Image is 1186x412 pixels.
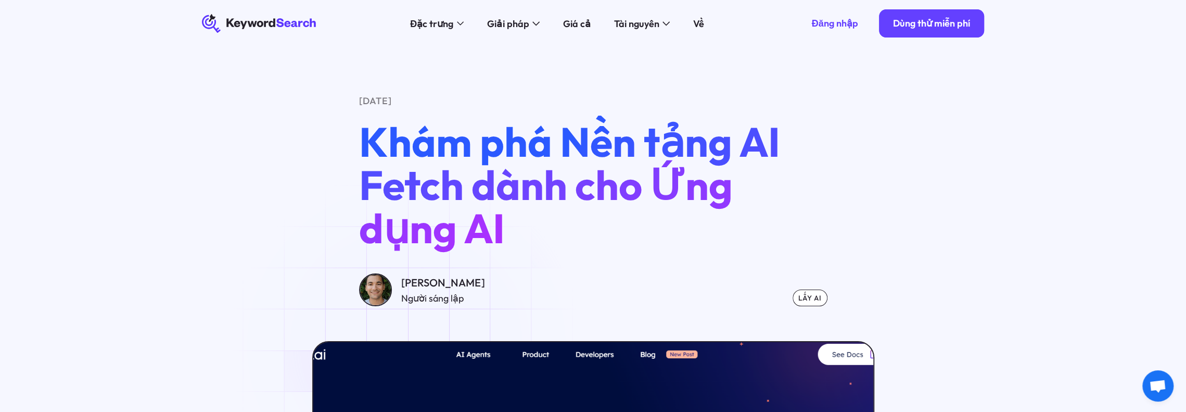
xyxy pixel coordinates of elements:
[401,276,485,289] font: [PERSON_NAME]
[359,116,780,254] font: Khám phá Nền tảng AI Fetch dành cho Ứng dụng AI
[798,293,821,303] font: Lấy AI
[879,9,984,38] a: Dùng thử miễn phí
[556,14,597,33] a: Giá cả
[487,18,529,30] font: Giải pháp
[893,17,970,29] font: Dùng thử miễn phí
[401,292,464,304] font: Người sáng lập
[1142,370,1174,402] a: Open chat
[410,18,453,30] font: Đặc trưng
[797,9,872,38] a: Đăng nhập
[811,17,858,29] font: Đăng nhập
[693,18,704,30] font: Về
[686,14,711,33] a: Về
[359,95,392,107] font: [DATE]
[563,18,591,30] font: Giá cả
[614,18,659,30] font: Tài nguyên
